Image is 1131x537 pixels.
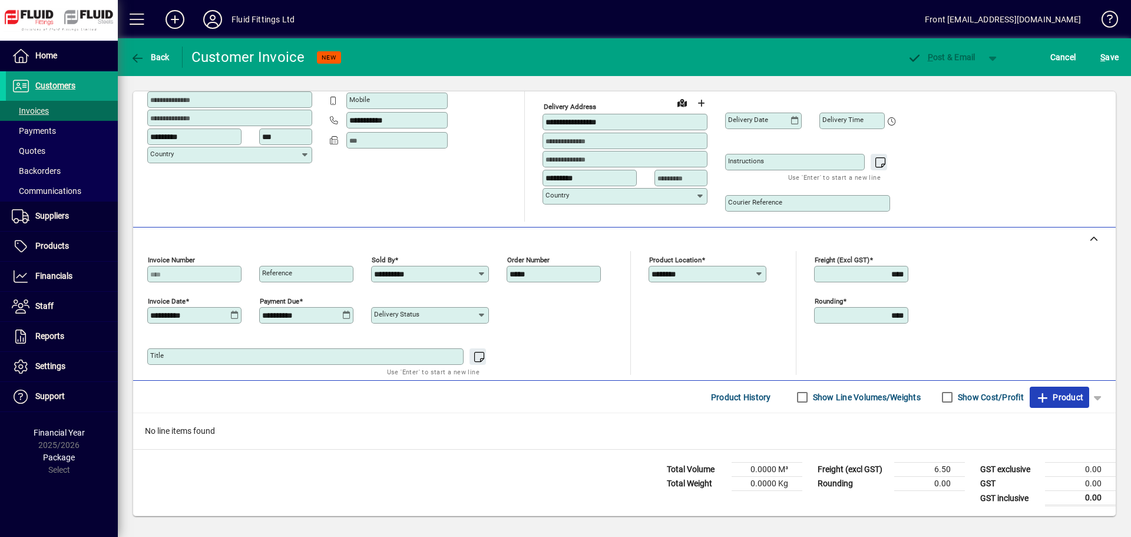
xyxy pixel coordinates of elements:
a: Communications [6,181,118,201]
button: Product [1030,387,1089,408]
a: Home [6,41,118,71]
span: ost & Email [907,52,975,62]
span: Suppliers [35,211,69,220]
button: Post & Email [901,47,981,68]
a: Support [6,382,118,411]
td: 0.00 [894,477,965,491]
td: 6.50 [894,463,965,477]
div: Front [EMAIL_ADDRESS][DOMAIN_NAME] [925,10,1081,29]
span: Support [35,391,65,401]
span: Product [1036,388,1083,407]
mat-label: Country [150,150,174,158]
a: Products [6,232,118,261]
span: Products [35,241,69,251]
mat-label: Freight (excl GST) [815,256,869,264]
button: Profile [194,9,232,30]
mat-label: Sold by [372,256,395,264]
a: Knowledge Base [1093,2,1116,41]
mat-label: Invoice number [148,256,195,264]
mat-label: Order number [507,256,550,264]
td: 0.00 [1045,491,1116,506]
a: Invoices [6,101,118,121]
td: GST [974,477,1045,491]
span: Settings [35,361,65,371]
mat-label: Product location [649,256,702,264]
mat-label: Country [545,191,569,199]
a: Settings [6,352,118,381]
span: Product History [711,388,771,407]
a: Backorders [6,161,118,181]
mat-label: Title [150,351,164,360]
span: Financials [35,271,72,281]
span: S [1100,52,1105,62]
div: Fluid Fittings Ltd [232,10,295,29]
span: Package [43,453,75,462]
span: Invoices [12,106,49,116]
mat-label: Rounding [815,297,843,305]
td: 0.00 [1045,477,1116,491]
span: Customers [35,81,75,90]
mat-label: Payment due [260,297,299,305]
mat-label: Reference [262,269,292,277]
label: Show Line Volumes/Weights [811,391,921,403]
a: View on map [673,93,692,112]
td: GST exclusive [974,463,1045,477]
div: Customer Invoice [191,48,305,67]
span: Financial Year [34,428,85,437]
span: Back [130,52,170,62]
td: 0.00 [1045,463,1116,477]
a: Financials [6,262,118,291]
span: NEW [322,54,336,61]
span: ave [1100,48,1119,67]
a: Suppliers [6,202,118,231]
td: 0.0000 M³ [732,463,802,477]
button: Product History [706,387,776,408]
td: Freight (excl GST) [812,463,894,477]
button: Choose address [692,94,710,113]
mat-label: Courier Reference [728,198,782,206]
td: Total Volume [661,463,732,477]
span: Reports [35,331,64,341]
td: 0.0000 Kg [732,477,802,491]
button: Back [127,47,173,68]
mat-hint: Use 'Enter' to start a new line [387,365,479,378]
mat-label: Delivery time [822,116,864,124]
span: Cancel [1050,48,1076,67]
mat-label: Instructions [728,157,764,165]
button: Cancel [1047,47,1079,68]
span: Home [35,51,57,60]
span: Payments [12,126,56,136]
td: Total Weight [661,477,732,491]
a: Staff [6,292,118,321]
a: Payments [6,121,118,141]
span: Staff [35,301,54,311]
a: Reports [6,322,118,351]
mat-label: Delivery status [374,310,419,318]
span: Quotes [12,146,45,156]
label: Show Cost/Profit [955,391,1024,403]
mat-label: Mobile [349,95,370,104]
mat-label: Delivery date [728,116,768,124]
td: Rounding [812,477,894,491]
td: GST inclusive [974,491,1045,506]
a: Quotes [6,141,118,161]
div: No line items found [133,413,1116,449]
span: Backorders [12,166,61,176]
app-page-header-button: Back [118,47,183,68]
span: P [928,52,933,62]
mat-hint: Use 'Enter' to start a new line [788,170,881,184]
button: Save [1097,47,1122,68]
span: Communications [12,186,81,196]
mat-label: Invoice date [148,297,186,305]
button: Add [156,9,194,30]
